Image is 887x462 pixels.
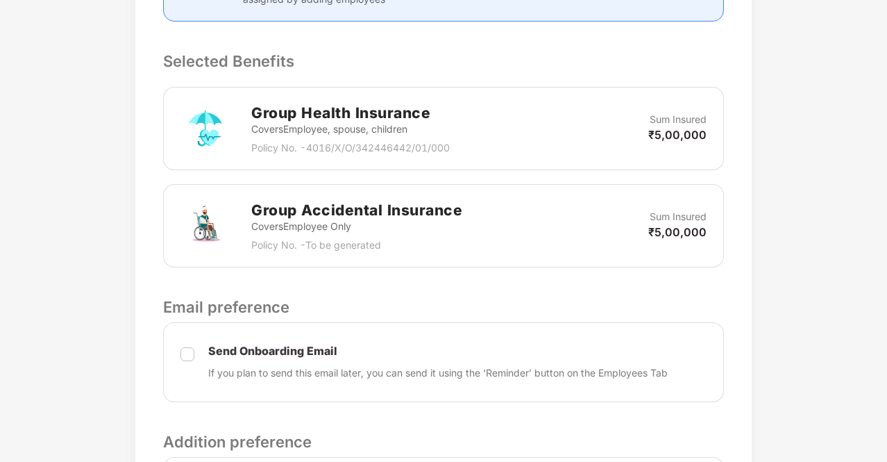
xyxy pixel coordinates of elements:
[648,224,707,240] p: ₹5,00,000
[251,219,462,234] p: Covers Employee Only
[251,122,450,137] p: Covers Employee, spouse, children
[251,238,462,253] p: Policy No. - To be generated
[180,104,230,154] img: svg+xml;base64,PHN2ZyB4bWxucz0iaHR0cDovL3d3dy53My5vcmcvMjAwMC9zdmciIHdpZHRoPSI3MiIgaGVpZ2h0PSI3Mi...
[251,101,450,124] h2: Group Health Insurance
[251,199,462,222] h2: Group Accidental Insurance
[163,430,724,454] p: Addition preference
[163,295,724,319] p: Email preference
[648,127,707,142] p: ₹5,00,000
[251,140,450,156] p: Policy No. - 4016/X/O/342446442/01/000
[163,49,724,73] p: Selected Benefits
[208,344,668,358] p: Send Onboarding Email
[208,365,668,381] p: If you plan to send this email later, you can send it using the ‘Reminder’ button on the Employee...
[180,201,230,251] img: svg+xml;base64,PHN2ZyB4bWxucz0iaHR0cDovL3d3dy53My5vcmcvMjAwMC9zdmciIHdpZHRoPSI3MiIgaGVpZ2h0PSI3Mi...
[650,112,707,127] p: Sum Insured
[650,209,707,224] p: Sum Insured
